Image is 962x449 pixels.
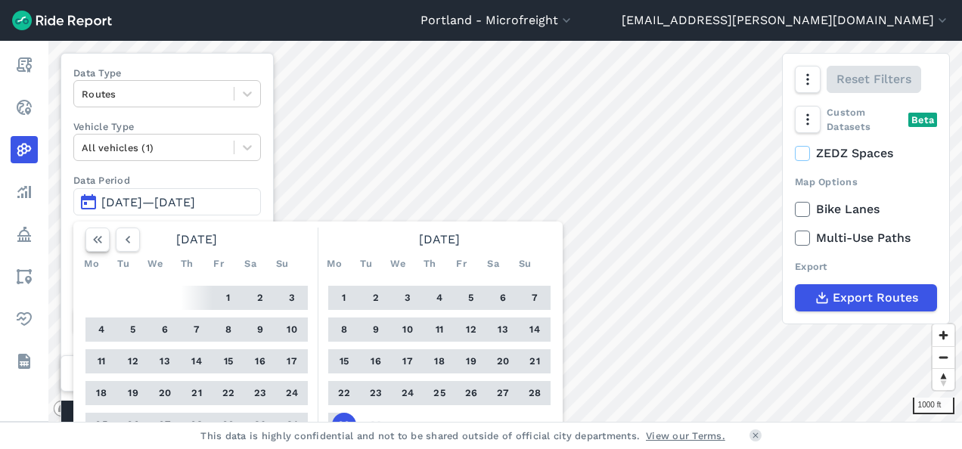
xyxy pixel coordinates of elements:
[270,252,294,276] div: Su
[795,144,937,163] label: ZEDZ Spaces
[248,413,272,437] button: 30
[795,284,937,311] button: Export Routes
[248,286,272,310] button: 2
[248,381,272,405] button: 23
[216,381,240,405] button: 22
[354,252,378,276] div: Tu
[364,286,388,310] button: 2
[143,252,167,276] div: We
[101,195,195,209] span: [DATE]—[DATE]
[206,252,231,276] div: Fr
[622,11,950,29] button: [EMAIL_ADDRESS][PERSON_NAME][DOMAIN_NAME]
[73,188,261,215] button: [DATE]—[DATE]
[89,413,113,437] button: 25
[322,228,557,252] div: [DATE]
[364,381,388,405] button: 23
[933,368,954,390] button: Reset bearing to north
[908,113,937,127] div: Beta
[280,349,304,373] button: 17
[827,66,921,93] button: Reset Filters
[913,398,954,414] div: 1000 ft
[11,305,38,333] a: Health
[427,381,452,405] button: 25
[73,66,261,80] label: Data Type
[73,119,261,134] label: Vehicle Type
[427,349,452,373] button: 18
[280,381,304,405] button: 24
[216,349,240,373] button: 15
[481,252,505,276] div: Sa
[364,317,388,342] button: 9
[396,381,420,405] button: 24
[491,317,515,342] button: 13
[364,349,388,373] button: 16
[11,221,38,248] a: Policy
[427,286,452,310] button: 4
[332,381,356,405] button: 22
[216,317,240,342] button: 8
[491,286,515,310] button: 6
[322,252,346,276] div: Mo
[523,349,547,373] button: 21
[121,413,145,437] button: 26
[646,429,725,443] a: View our Terms.
[523,317,547,342] button: 14
[420,11,574,29] button: Portland - Microfreight
[48,41,962,422] canvas: Map
[11,136,38,163] a: Heatmaps
[836,70,911,88] span: Reset Filters
[121,349,145,373] button: 12
[332,349,356,373] button: 15
[795,259,937,274] div: Export
[513,252,537,276] div: Su
[121,317,145,342] button: 5
[11,51,38,79] a: Report
[459,349,483,373] button: 19
[89,317,113,342] button: 4
[364,413,388,437] button: 30
[185,413,209,437] button: 28
[175,252,199,276] div: Th
[280,286,304,310] button: 3
[61,401,273,443] div: Matched Trips
[459,381,483,405] button: 26
[417,252,442,276] div: Th
[332,317,356,342] button: 8
[216,413,240,437] button: 29
[396,349,420,373] button: 17
[79,228,314,252] div: [DATE]
[216,286,240,310] button: 1
[795,105,937,134] div: Custom Datasets
[491,349,515,373] button: 20
[121,381,145,405] button: 19
[933,324,954,346] button: Zoom in
[449,252,473,276] div: Fr
[280,413,304,437] button: 31
[11,348,38,375] a: Datasets
[833,289,918,307] span: Export Routes
[459,317,483,342] button: 12
[427,317,452,342] button: 11
[280,317,304,342] button: 10
[248,317,272,342] button: 9
[396,286,420,310] button: 3
[185,349,209,373] button: 14
[238,252,262,276] div: Sa
[491,381,515,405] button: 27
[386,252,410,276] div: We
[332,413,356,437] button: 29
[459,286,483,310] button: 5
[11,263,38,290] a: Areas
[89,349,113,373] button: 11
[332,286,356,310] button: 1
[248,349,272,373] button: 16
[396,317,420,342] button: 10
[89,381,113,405] button: 18
[153,317,177,342] button: 6
[153,349,177,373] button: 13
[11,94,38,121] a: Realtime
[523,286,547,310] button: 7
[53,400,119,417] a: Mapbox logo
[795,175,937,189] div: Map Options
[11,178,38,206] a: Analyze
